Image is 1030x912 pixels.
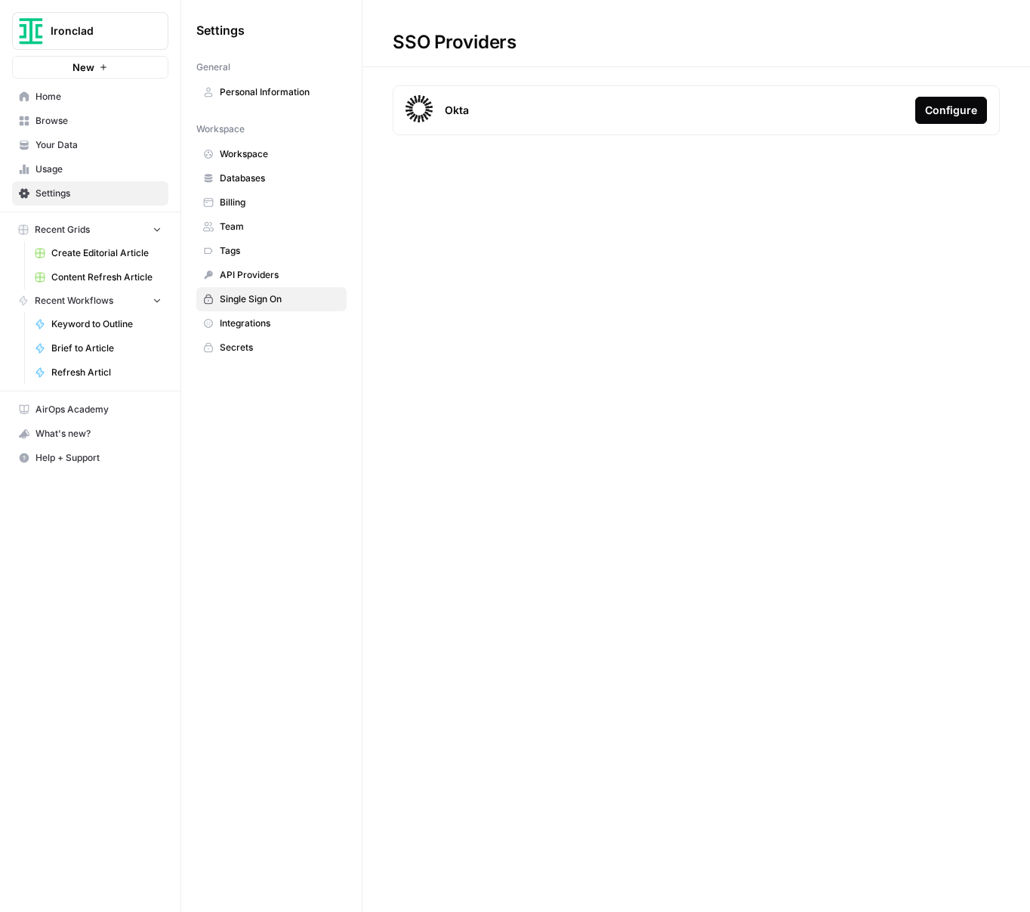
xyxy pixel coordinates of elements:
button: Recent Grids [12,218,168,241]
a: Keyword to Outline [28,312,168,336]
a: Personal Information [196,80,347,104]
a: Tags [196,239,347,263]
span: Brief to Article [51,342,162,355]
span: Workspace [220,147,340,161]
span: Keyword to Outline [51,317,162,331]
span: Integrations [220,317,340,330]
a: Home [12,85,168,109]
span: General [196,60,230,74]
a: Secrets [196,335,347,360]
span: Databases [220,172,340,185]
a: Team [196,215,347,239]
button: What's new? [12,422,168,446]
a: Content Refresh Article [28,265,168,289]
img: Ironclad Logo [17,17,45,45]
span: Okta [445,103,469,118]
a: Integrations [196,311,347,335]
span: Help + Support [35,451,162,465]
a: Your Data [12,133,168,157]
a: API Providers [196,263,347,287]
button: Recent Workflows [12,289,168,312]
span: New [72,60,94,75]
span: Settings [35,187,162,200]
a: AirOps Academy [12,397,168,422]
a: Browse [12,109,168,133]
span: Refresh Articl [51,366,162,379]
span: Ironclad [51,23,142,39]
a: Single Sign On [196,287,347,311]
a: Brief to Article [28,336,168,360]
button: Help + Support [12,446,168,470]
a: Refresh Articl [28,360,168,385]
div: SSO Providers [362,30,547,54]
span: Tags [220,244,340,258]
div: What's new? [13,422,168,445]
span: Team [220,220,340,233]
span: Home [35,90,162,104]
span: Single Sign On [220,292,340,306]
span: Recent Workflows [35,294,113,308]
button: New [12,56,168,79]
span: Create Editorial Article [51,246,162,260]
span: API Providers [220,268,340,282]
span: Content Refresh Article [51,271,162,284]
span: Recent Grids [35,223,90,237]
a: Billing [196,190,347,215]
span: Settings [196,21,245,39]
span: Browse [35,114,162,128]
a: Usage [12,157,168,181]
span: Workspace [196,122,245,136]
a: Databases [196,166,347,190]
a: Settings [12,181,168,206]
a: Workspace [196,142,347,166]
button: Configure [915,97,987,124]
button: Workspace: Ironclad [12,12,168,50]
span: Billing [220,196,340,209]
span: Secrets [220,341,340,354]
span: Your Data [35,138,162,152]
div: Configure [925,103,977,118]
a: Create Editorial Article [28,241,168,265]
span: Personal Information [220,85,340,99]
span: Usage [35,162,162,176]
span: AirOps Academy [35,403,162,416]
